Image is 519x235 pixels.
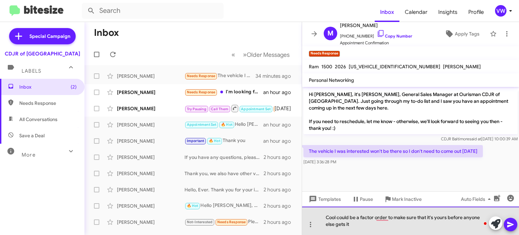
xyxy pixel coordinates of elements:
[117,170,184,177] div: [PERSON_NAME]
[187,107,206,111] span: Try Pausing
[187,74,216,78] span: Needs Response
[275,105,296,112] div: [DATE]
[455,28,479,40] span: Apply Tags
[309,51,340,57] small: Needs Response
[437,28,487,40] button: Apply Tags
[309,77,354,83] span: Personal Networking
[392,193,422,205] span: Mark Inactive
[117,154,184,161] div: [PERSON_NAME]
[443,64,481,70] span: [PERSON_NAME]
[19,84,77,90] span: Inbox
[209,139,220,143] span: 🔥 Hot
[117,105,184,112] div: [PERSON_NAME]
[309,64,319,70] span: Ram
[433,2,463,22] a: Insights
[327,28,333,39] span: M
[184,104,275,113] div: Inbound Call
[117,138,184,144] div: [PERSON_NAME]
[340,21,412,29] span: [PERSON_NAME]
[303,159,336,164] span: [DATE] 3:36:28 PM
[184,218,264,226] div: Please check your records
[22,68,41,74] span: Labels
[360,193,373,205] span: Pause
[495,5,506,17] div: vw
[340,29,412,40] span: [PHONE_NUMBER]
[19,100,77,107] span: Needs Response
[19,116,57,123] span: All Conversations
[263,89,296,96] div: an hour ago
[349,64,440,70] span: [US_VEHICLE_IDENTIFICATION_NUMBER]
[117,186,184,193] div: [PERSON_NAME]
[264,203,296,209] div: 2 hours ago
[221,122,232,127] span: 🔥 Hot
[117,73,184,79] div: [PERSON_NAME]
[184,202,264,210] div: Hello [PERSON_NAME], Thank you for your inquiry. Are you available to stop by either [DATE] or [D...
[239,48,294,62] button: Next
[307,193,341,205] span: Templates
[264,219,296,226] div: 2 hours ago
[463,2,489,22] a: Profile
[184,186,264,193] div: Hello, Ever. Thank you for your inquiry. Are you available to stop by either [DATE] or [DATE] for...
[117,121,184,128] div: [PERSON_NAME]
[184,121,263,128] div: Hello [PERSON_NAME], Thank you for your inquiry. Are you available to stop by either [DATE] or [D...
[264,154,296,161] div: 2 hours ago
[264,170,296,177] div: 2 hours ago
[263,121,296,128] div: an hour ago
[469,136,481,141] span: said at
[187,220,213,224] span: Not-Interested
[184,72,256,80] div: The vehicle I was interested won't be there so I don't need to come out [DATE]
[5,50,80,57] div: CDJR of [GEOGRAPHIC_DATA]
[264,186,296,193] div: 2 hours ago
[303,145,483,157] p: The vehicle I was interested won't be there so I don't need to come out [DATE]
[375,2,399,22] a: Inbox
[321,64,332,70] span: 1500
[184,88,263,96] div: I'm looking for something at $5k
[228,48,294,62] nav: Page navigation example
[455,193,499,205] button: Auto Fields
[335,64,346,70] span: 2026
[22,152,35,158] span: More
[489,5,512,17] button: vw
[241,107,271,111] span: Appointment Set
[187,204,198,208] span: 🔥 Hot
[9,28,76,44] a: Special Campaign
[461,193,493,205] span: Auto Fields
[71,84,77,90] span: (2)
[184,170,264,177] div: Thank you, we also have other vehicles if you would like to take a look at some on our website
[117,89,184,96] div: [PERSON_NAME]
[441,136,518,141] span: CDJR Baltimore [DATE] 10:00:39 AM
[346,193,378,205] button: Pause
[94,27,119,38] h1: Inbox
[256,73,296,79] div: 34 minutes ago
[117,219,184,226] div: [PERSON_NAME]
[377,33,412,39] a: Copy Number
[184,137,263,145] div: Thank you
[227,48,239,62] button: Previous
[187,139,204,143] span: Important
[217,220,246,224] span: Needs Response
[340,40,412,46] span: Appointment Confirmation
[82,3,224,19] input: Search
[302,207,519,235] div: To enrich screen reader interactions, please activate Accessibility in Grammarly extension settings
[243,50,247,59] span: »
[399,2,433,22] a: Calendar
[247,51,290,58] span: Older Messages
[187,90,216,94] span: Needs Response
[378,193,427,205] button: Mark Inactive
[117,203,184,209] div: [PERSON_NAME]
[303,88,518,134] p: Hi [PERSON_NAME], it's [PERSON_NAME], General Sales Manager at Ourisman CDJR of [GEOGRAPHIC_DATA]...
[187,122,217,127] span: Appointment Set
[302,193,346,205] button: Templates
[19,132,45,139] span: Save a Deal
[211,107,228,111] span: Call Them
[263,138,296,144] div: an hour ago
[231,50,235,59] span: «
[29,33,70,40] span: Special Campaign
[184,154,264,161] div: If you have any questions, please text me or call me, [PERSON_NAME], at [PHONE_NUMBER]. Thank you.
